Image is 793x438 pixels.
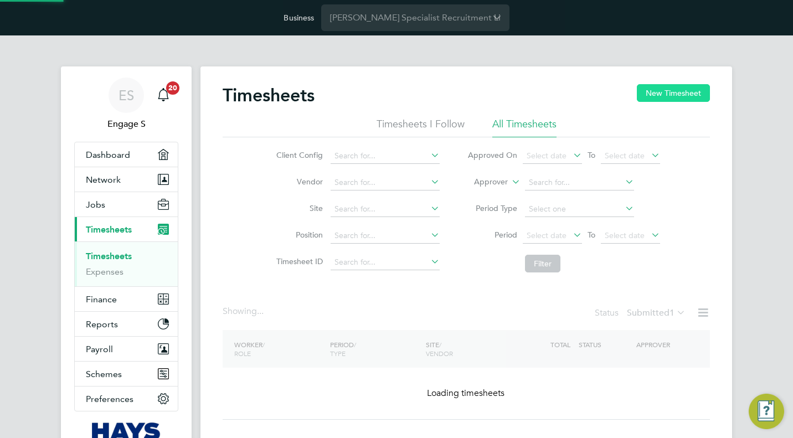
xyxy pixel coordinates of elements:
[331,228,440,244] input: Search for...
[75,142,178,167] a: Dashboard
[584,148,599,162] span: To
[257,306,264,317] span: ...
[525,202,634,217] input: Select one
[86,174,121,185] span: Network
[86,224,132,235] span: Timesheets
[525,175,634,190] input: Search for...
[74,78,178,131] a: ESEngage S
[605,151,645,161] span: Select date
[584,228,599,242] span: To
[86,319,118,329] span: Reports
[377,117,465,137] li: Timesheets I Follow
[74,117,178,131] span: Engage S
[467,203,517,213] label: Period Type
[637,84,710,102] button: New Timesheet
[527,230,567,240] span: Select date
[75,312,178,336] button: Reports
[273,177,323,187] label: Vendor
[331,148,440,164] input: Search for...
[527,151,567,161] span: Select date
[273,150,323,160] label: Client Config
[525,255,560,272] button: Filter
[86,394,133,404] span: Preferences
[75,217,178,241] button: Timesheets
[86,369,122,379] span: Schemes
[467,230,517,240] label: Period
[75,387,178,411] button: Preferences
[86,266,123,277] a: Expenses
[273,203,323,213] label: Site
[75,192,178,217] button: Jobs
[331,255,440,270] input: Search for...
[458,177,508,188] label: Approver
[86,294,117,305] span: Finance
[166,81,179,95] span: 20
[670,307,674,318] span: 1
[331,202,440,217] input: Search for...
[223,306,266,317] div: Showing
[75,362,178,386] button: Schemes
[605,230,645,240] span: Select date
[492,117,557,137] li: All Timesheets
[75,337,178,361] button: Payroll
[595,306,688,321] div: Status
[119,88,134,102] span: ES
[273,256,323,266] label: Timesheet ID
[467,150,517,160] label: Approved On
[75,167,178,192] button: Network
[86,251,132,261] a: Timesheets
[86,344,113,354] span: Payroll
[75,241,178,286] div: Timesheets
[749,394,784,429] button: Engage Resource Center
[627,307,686,318] label: Submitted
[152,78,174,113] a: 20
[284,13,314,23] label: Business
[223,84,315,106] h2: Timesheets
[86,199,105,210] span: Jobs
[273,230,323,240] label: Position
[86,150,130,160] span: Dashboard
[75,287,178,311] button: Finance
[331,175,440,190] input: Search for...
